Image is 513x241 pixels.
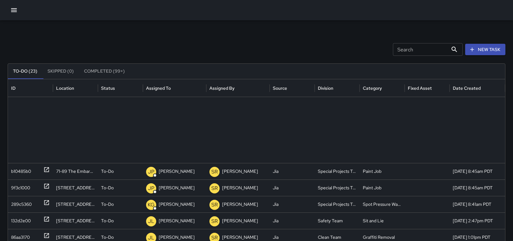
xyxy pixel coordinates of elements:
div: 225 Bush Street [53,212,98,229]
p: [PERSON_NAME] [222,180,258,196]
div: Sit and Lie [360,212,405,229]
div: Spot Pressure Washing [360,196,405,212]
p: [PERSON_NAME] [222,163,258,179]
p: [PERSON_NAME] [159,180,195,196]
p: To-Do [101,213,114,229]
div: 177 Steuart Street [53,179,98,196]
div: Paint Job [360,179,405,196]
div: Jia [270,212,315,229]
div: 10/1/2025, 8:41am PDT [450,196,505,212]
div: 289c5360 [11,196,32,212]
p: KG [148,201,155,209]
button: Skipped (0) [42,64,79,79]
div: Special Projects Team [315,163,360,179]
div: 9/30/2025, 2:47pm PDT [450,212,505,229]
div: Assigned By [209,85,234,91]
button: New Task [465,44,505,55]
div: Paint Job [360,163,405,179]
div: Jia [270,179,315,196]
div: Category [363,85,382,91]
p: [PERSON_NAME] [159,196,195,212]
p: SR [211,185,218,192]
div: Jia [270,163,315,179]
div: 98 Howard Street [53,196,98,212]
div: Jia [270,196,315,212]
div: Location [56,85,74,91]
div: 132d2e00 [11,213,31,229]
p: [PERSON_NAME] [222,196,258,212]
p: SR [211,168,218,176]
p: [PERSON_NAME] [222,213,258,229]
div: 10/1/2025, 8:45am PDT [450,163,505,179]
button: Completed (99+) [79,64,130,79]
div: 71-89 The Embarcadero [53,163,98,179]
p: JP [148,185,154,192]
div: 9f3c1000 [11,180,30,196]
div: Safety Team [315,212,360,229]
div: Status [101,85,115,91]
div: ID [11,85,16,91]
p: To-Do [101,180,114,196]
div: Source [273,85,287,91]
p: To-Do [101,196,114,212]
p: SR [211,201,218,209]
div: 10/1/2025, 8:45am PDT [450,179,505,196]
p: [PERSON_NAME] [159,163,195,179]
div: Date Created [453,85,481,91]
p: JL [148,218,154,225]
div: Fixed Asset [408,85,432,91]
p: [PERSON_NAME] [159,213,195,229]
div: Assigned To [146,85,171,91]
div: Special Projects Team [315,196,360,212]
p: To-Do [101,163,114,179]
p: JP [148,168,154,176]
div: b10485b0 [11,163,31,179]
button: To-Do (23) [8,64,42,79]
div: Special Projects Team [315,179,360,196]
p: SR [211,218,218,225]
div: Division [318,85,333,91]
